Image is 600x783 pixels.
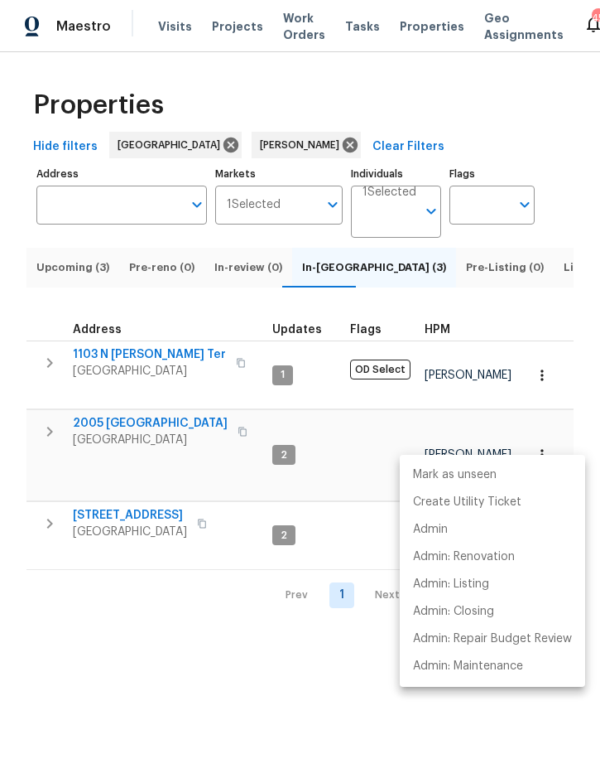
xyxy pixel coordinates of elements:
[413,549,515,566] p: Admin: Renovation
[413,521,448,539] p: Admin
[413,603,494,621] p: Admin: Closing
[413,631,572,648] p: Admin: Repair Budget Review
[413,658,523,675] p: Admin: Maintenance
[413,466,497,484] p: Mark as unseen
[413,576,489,593] p: Admin: Listing
[413,494,521,511] p: Create Utility Ticket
